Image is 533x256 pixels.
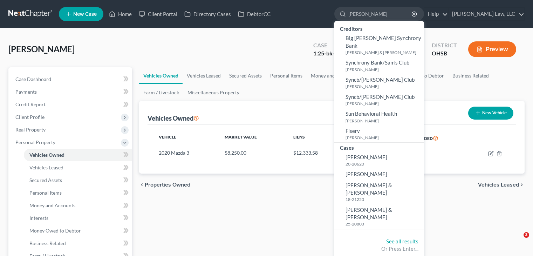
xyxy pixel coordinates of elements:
[346,83,422,89] small: [PERSON_NAME]
[334,74,424,92] a: Syncb/[PERSON_NAME] Club[PERSON_NAME]
[153,130,219,146] th: Vehicle
[183,84,244,101] a: Miscellaneous Property
[29,190,62,196] span: Personal Items
[139,67,183,84] a: Vehicles Owned
[24,161,132,174] a: Vehicles Leased
[313,49,350,58] div: 1:25-bk-12289
[153,146,219,160] td: 2020 Mazda 3
[406,130,466,146] th: Amended
[424,8,448,20] a: Help
[29,152,64,158] span: Vehicles Owned
[15,76,51,82] span: Case Dashboard
[24,174,132,187] a: Secured Assets
[346,135,422,141] small: [PERSON_NAME]
[334,33,424,57] a: Big [PERSON_NAME] Synchrony Bank[PERSON_NAME] & [PERSON_NAME]
[15,114,45,120] span: Client Profile
[24,224,132,237] a: Money Owed to Debtor
[8,44,75,54] span: [PERSON_NAME]
[334,152,424,169] a: [PERSON_NAME]20-20620
[346,49,422,55] small: [PERSON_NAME] & [PERSON_NAME]
[478,182,519,188] span: Vehicles Leased
[334,143,424,151] div: Cases
[346,67,422,73] small: [PERSON_NAME]
[139,84,183,101] a: Farm / Livestock
[10,86,132,98] a: Payments
[519,182,525,188] i: chevron_right
[334,108,424,126] a: Sun Behavioral Health[PERSON_NAME]
[10,73,132,86] a: Case Dashboard
[145,182,190,188] span: Properties Owned
[219,146,288,160] td: $8,250.00
[346,35,421,48] span: Big [PERSON_NAME] Synchrony Bank
[225,67,266,84] a: Secured Assets
[24,237,132,250] a: Business Related
[181,8,234,20] a: Directory Cases
[29,177,62,183] span: Secured Assets
[346,221,422,227] small: 25-20803
[105,8,135,20] a: Home
[346,182,392,196] span: [PERSON_NAME] & [PERSON_NAME]
[346,171,387,177] span: [PERSON_NAME]
[334,204,424,229] a: [PERSON_NAME] & [PERSON_NAME]25-20803
[386,238,418,244] a: See all results
[15,89,37,95] span: Payments
[266,67,307,84] a: Personal Items
[348,7,412,20] input: Search by name...
[524,232,529,238] span: 3
[346,76,415,83] span: Syncb/[PERSON_NAME] Club
[24,212,132,224] a: Interests
[346,161,422,167] small: 20-20620
[24,199,132,212] a: Money and Accounts
[346,110,397,117] span: Sun Behavioral Health
[346,128,360,134] span: Fiserv
[15,101,46,107] span: Credit Report
[313,41,350,49] div: Case
[334,169,424,180] a: [PERSON_NAME]
[432,41,457,49] div: District
[334,24,424,33] div: Creditors
[15,139,55,145] span: Personal Property
[340,245,418,252] div: Or Press Enter...
[24,149,132,161] a: Vehicles Owned
[24,187,132,199] a: Personal Items
[307,67,361,84] a: Money and Accounts
[468,41,516,57] button: Preview
[29,215,48,221] span: Interests
[334,126,424,143] a: Fiserv[PERSON_NAME]
[509,232,526,249] iframe: Intercom live chat
[148,114,199,122] div: Vehicles Owned
[346,59,409,66] span: Synchrony Bank/Sam's Club
[29,240,66,246] span: Business Related
[73,12,97,17] span: New Case
[288,146,344,160] td: $12,333.58
[15,127,46,133] span: Real Property
[346,118,422,124] small: [PERSON_NAME]
[334,180,424,204] a: [PERSON_NAME] & [PERSON_NAME]18-21220
[288,130,344,146] th: Liens
[449,8,524,20] a: [PERSON_NAME] Law, LLC
[468,107,513,120] button: New Vehicle
[334,57,424,74] a: Synchrony Bank/Sam's Club[PERSON_NAME]
[29,202,75,208] span: Money and Accounts
[346,207,392,220] span: [PERSON_NAME] & [PERSON_NAME]
[29,228,81,234] span: Money Owed to Debtor
[219,130,288,146] th: Market Value
[234,8,274,20] a: DebtorCC
[346,101,422,107] small: [PERSON_NAME]
[432,49,457,58] div: OHSB
[10,98,132,111] a: Credit Report
[139,182,190,188] button: chevron_left Properties Owned
[334,92,424,109] a: Syncb/[PERSON_NAME] Club[PERSON_NAME]
[346,94,415,100] span: Syncb/[PERSON_NAME] Club
[478,182,525,188] button: Vehicles Leased chevron_right
[139,182,145,188] i: chevron_left
[183,67,225,84] a: Vehicles Leased
[346,196,422,202] small: 18-21220
[135,8,181,20] a: Client Portal
[29,164,63,170] span: Vehicles Leased
[448,67,493,84] a: Business Related
[346,154,387,160] span: [PERSON_NAME]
